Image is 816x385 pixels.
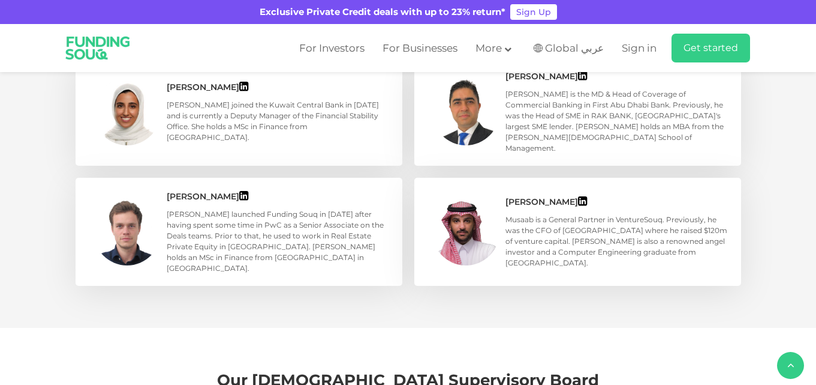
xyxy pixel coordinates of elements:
[505,195,729,208] div: [PERSON_NAME]
[505,89,729,154] div: [PERSON_NAME] is the MD & Head of Coverage of Commercial Banking in First Abu Dhabi Bank. Previou...
[619,38,657,58] a: Sign in
[167,209,390,274] div: [PERSON_NAME] launched Funding Souq in [DATE] after having spent some time in PwC as a Senior Ass...
[505,70,729,83] div: [PERSON_NAME]
[683,42,738,53] span: Get started
[260,5,505,19] div: Exclusive Private Credit deals with up to 23% return*
[380,38,460,58] a: For Businesses
[432,198,499,265] img: Member Image
[167,80,390,94] div: [PERSON_NAME]
[534,44,543,52] img: SA Flag
[510,4,557,20] a: Sign Up
[94,198,161,265] img: Member Image
[167,100,390,143] div: [PERSON_NAME] joined the Kuwait Central Bank in [DATE] and is currently a Deputy Manager of the F...
[475,42,502,54] span: More
[505,214,729,268] div: Musaab is a General Partner in VentureSouq. Previously, he was the CFO of [GEOGRAPHIC_DATA] where...
[777,352,804,379] button: back
[296,38,368,58] a: For Investors
[94,78,161,145] img: Member Image
[622,42,657,54] span: Sign in
[58,26,138,70] img: Logo
[167,190,390,203] div: [PERSON_NAME]
[432,78,499,145] img: Member Image
[545,41,604,55] span: Global عربي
